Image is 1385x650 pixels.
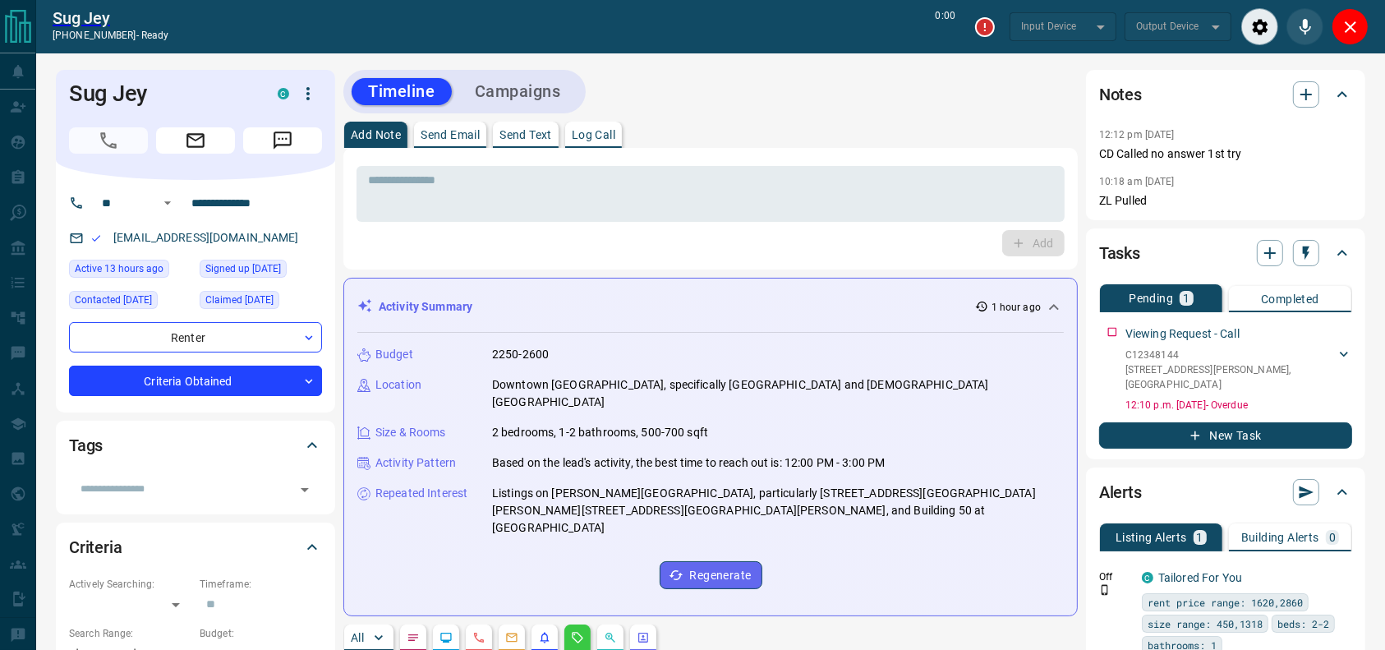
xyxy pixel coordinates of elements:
[69,127,148,154] span: Call
[53,28,168,43] p: [PHONE_NUMBER] -
[75,260,163,277] span: Active 13 hours ago
[158,193,177,213] button: Open
[69,322,322,353] div: Renter
[1125,398,1352,413] p: 12:10 p.m. [DATE] - Overdue
[1099,176,1175,187] p: 10:18 am [DATE]
[375,485,467,502] p: Repeated Interest
[604,631,617,644] svg: Opportunities
[1125,325,1240,343] p: Viewing Request - Call
[113,231,299,244] a: [EMAIL_ADDRESS][DOMAIN_NAME]
[1099,81,1142,108] h2: Notes
[352,78,452,105] button: Timeline
[492,346,549,363] p: 2250-2600
[1183,293,1189,304] p: 1
[205,260,281,277] span: Signed up [DATE]
[1286,8,1323,45] div: Mute
[69,534,122,560] h2: Criteria
[1125,362,1336,392] p: [STREET_ADDRESS][PERSON_NAME] , [GEOGRAPHIC_DATA]
[421,129,480,141] p: Send Email
[407,631,420,644] svg: Notes
[278,88,289,99] div: condos.ca
[1142,572,1153,583] div: condos.ca
[69,432,103,459] h2: Tags
[1125,348,1336,362] p: C12348144
[351,632,364,643] p: All
[375,346,413,363] p: Budget
[505,631,518,644] svg: Emails
[499,129,552,141] p: Send Text
[375,424,446,441] p: Size & Rooms
[205,292,274,308] span: Claimed [DATE]
[637,631,650,644] svg: Agent Actions
[936,8,955,45] p: 0:00
[375,376,421,394] p: Location
[1261,293,1319,305] p: Completed
[69,81,253,107] h1: Sug Jey
[1099,584,1111,596] svg: Push Notification Only
[1099,145,1352,163] p: CD Called no answer 1st try
[200,260,322,283] div: Thu Aug 08 2024
[492,376,1064,411] p: Downtown [GEOGRAPHIC_DATA], specifically [GEOGRAPHIC_DATA] and [DEMOGRAPHIC_DATA][GEOGRAPHIC_DATA]
[1158,571,1242,584] a: Tailored For You
[1332,8,1369,45] div: Close
[472,631,485,644] svg: Calls
[492,424,708,441] p: 2 bedrooms, 1-2 bathrooms, 500-700 sqft
[69,366,322,396] div: Criteria Obtained
[492,485,1064,537] p: Listings on [PERSON_NAME][GEOGRAPHIC_DATA], particularly [STREET_ADDRESS][GEOGRAPHIC_DATA][PERSON...
[538,631,551,644] svg: Listing Alerts
[200,291,322,314] div: Thu Mar 06 2025
[200,577,322,592] p: Timeframe:
[492,454,885,472] p: Based on the lead's activity, the best time to reach out is: 12:00 PM - 3:00 PM
[1329,532,1336,543] p: 0
[243,127,322,154] span: Message
[69,528,322,567] div: Criteria
[1099,473,1352,512] div: Alerts
[1099,569,1132,584] p: Off
[1197,532,1203,543] p: 1
[458,78,577,105] button: Campaigns
[69,426,322,465] div: Tags
[1099,129,1175,141] p: 12:12 pm [DATE]
[351,129,401,141] p: Add Note
[660,561,762,589] button: Regenerate
[69,291,191,314] div: Fri Mar 07 2025
[1241,532,1319,543] p: Building Alerts
[1116,532,1187,543] p: Listing Alerts
[572,129,615,141] p: Log Call
[1277,615,1329,632] span: beds: 2-2
[75,292,152,308] span: Contacted [DATE]
[1148,594,1303,611] span: rent price range: 1620,2860
[69,577,191,592] p: Actively Searching:
[1099,233,1352,273] div: Tasks
[379,298,472,316] p: Activity Summary
[69,260,191,283] div: Sun Aug 17 2025
[200,626,322,641] p: Budget:
[1241,8,1278,45] div: Audio Settings
[375,454,456,472] p: Activity Pattern
[1099,75,1352,114] div: Notes
[1099,240,1140,266] h2: Tasks
[1148,615,1263,632] span: size range: 450,1318
[571,631,584,644] svg: Requests
[1099,422,1352,449] button: New Task
[439,631,453,644] svg: Lead Browsing Activity
[69,626,191,641] p: Search Range:
[1099,192,1352,210] p: ZL Pulled
[141,30,169,41] span: ready
[1099,479,1142,505] h2: Alerts
[156,127,235,154] span: Email
[90,233,102,244] svg: Email Valid
[992,300,1041,315] p: 1 hour ago
[53,8,168,28] a: Sug Jey
[1129,293,1173,304] p: Pending
[293,478,316,501] button: Open
[357,292,1064,322] div: Activity Summary1 hour ago
[1125,344,1352,395] div: C12348144[STREET_ADDRESS][PERSON_NAME],[GEOGRAPHIC_DATA]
